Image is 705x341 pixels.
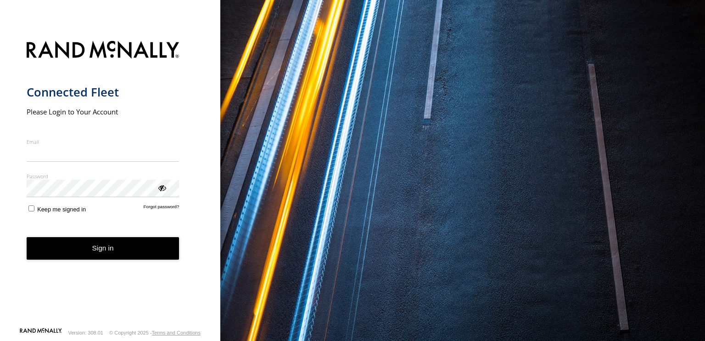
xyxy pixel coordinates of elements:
h2: Please Login to Your Account [27,107,179,116]
a: Forgot password? [144,204,179,213]
img: Rand McNally [27,39,179,63]
form: main [27,35,194,327]
h1: Connected Fleet [27,85,179,100]
div: ViewPassword [157,183,166,192]
a: Terms and Conditions [152,330,201,335]
input: Keep me signed in [28,205,34,211]
div: Version: 308.01 [68,330,103,335]
button: Sign in [27,237,179,260]
label: Password [27,173,179,180]
label: Email [27,138,179,145]
span: Keep me signed in [37,206,86,213]
div: © Copyright 2025 - [109,330,201,335]
a: Visit our Website [20,328,62,337]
